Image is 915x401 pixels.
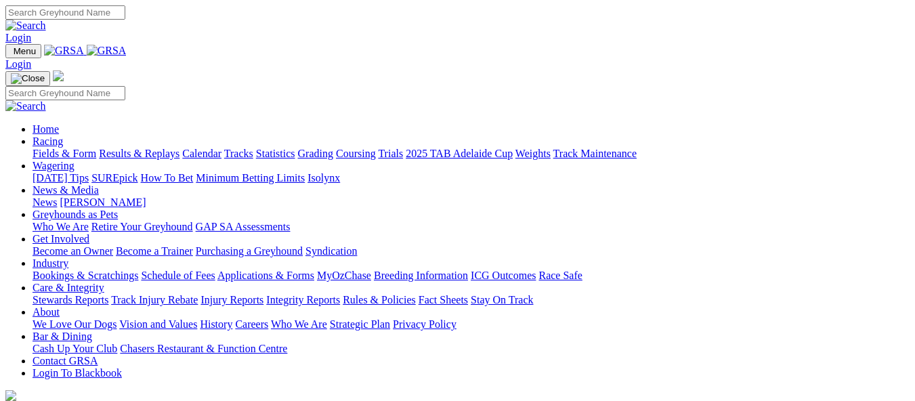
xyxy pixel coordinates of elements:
[11,73,45,84] img: Close
[5,20,46,32] img: Search
[235,318,268,330] a: Careers
[33,160,75,171] a: Wagering
[317,270,371,281] a: MyOzChase
[196,172,305,184] a: Minimum Betting Limits
[33,135,63,147] a: Racing
[33,331,92,342] a: Bar & Dining
[33,209,118,220] a: Greyhounds as Pets
[406,148,513,159] a: 2025 TAB Adelaide Cup
[471,270,536,281] a: ICG Outcomes
[33,196,910,209] div: News & Media
[14,46,36,56] span: Menu
[5,58,31,70] a: Login
[217,270,314,281] a: Applications & Forms
[33,233,89,245] a: Get Involved
[33,294,108,305] a: Stewards Reports
[538,270,582,281] a: Race Safe
[60,196,146,208] a: [PERSON_NAME]
[307,172,340,184] a: Isolynx
[33,184,99,196] a: News & Media
[141,172,194,184] a: How To Bet
[5,44,41,58] button: Toggle navigation
[378,148,403,159] a: Trials
[44,45,84,57] img: GRSA
[33,270,138,281] a: Bookings & Scratchings
[33,148,96,159] a: Fields & Form
[33,196,57,208] a: News
[99,148,179,159] a: Results & Replays
[515,148,551,159] a: Weights
[33,343,117,354] a: Cash Up Your Club
[200,294,263,305] a: Injury Reports
[33,282,104,293] a: Care & Integrity
[196,221,291,232] a: GAP SA Assessments
[33,270,910,282] div: Industry
[200,318,232,330] a: History
[33,367,122,379] a: Login To Blackbook
[343,294,416,305] a: Rules & Policies
[266,294,340,305] a: Integrity Reports
[91,172,137,184] a: SUREpick
[305,245,357,257] a: Syndication
[141,270,215,281] a: Schedule of Fees
[33,318,910,331] div: About
[5,5,125,20] input: Search
[5,100,46,112] img: Search
[330,318,390,330] a: Strategic Plan
[53,70,64,81] img: logo-grsa-white.png
[111,294,198,305] a: Track Injury Rebate
[33,221,89,232] a: Who We Are
[119,318,197,330] a: Vision and Values
[33,245,910,257] div: Get Involved
[33,221,910,233] div: Greyhounds as Pets
[256,148,295,159] a: Statistics
[196,245,303,257] a: Purchasing a Greyhound
[116,245,193,257] a: Become a Trainer
[271,318,327,330] a: Who We Are
[33,123,59,135] a: Home
[298,148,333,159] a: Grading
[33,245,113,257] a: Become an Owner
[5,86,125,100] input: Search
[33,172,910,184] div: Wagering
[33,172,89,184] a: [DATE] Tips
[224,148,253,159] a: Tracks
[5,71,50,86] button: Toggle navigation
[33,318,116,330] a: We Love Our Dogs
[182,148,221,159] a: Calendar
[33,355,98,366] a: Contact GRSA
[120,343,287,354] a: Chasers Restaurant & Function Centre
[471,294,533,305] a: Stay On Track
[553,148,637,159] a: Track Maintenance
[393,318,456,330] a: Privacy Policy
[33,148,910,160] div: Racing
[374,270,468,281] a: Breeding Information
[336,148,376,159] a: Coursing
[33,343,910,355] div: Bar & Dining
[91,221,193,232] a: Retire Your Greyhound
[419,294,468,305] a: Fact Sheets
[33,257,68,269] a: Industry
[33,306,60,318] a: About
[5,390,16,401] img: logo-grsa-white.png
[5,32,31,43] a: Login
[33,294,910,306] div: Care & Integrity
[87,45,127,57] img: GRSA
